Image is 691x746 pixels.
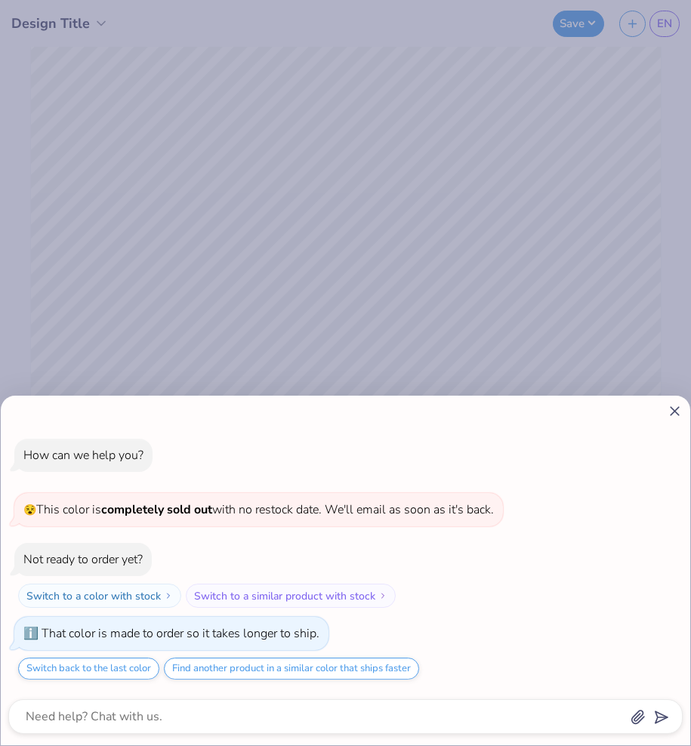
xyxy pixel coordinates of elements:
strong: completely sold out [101,501,212,518]
button: Find another product in a similar color that ships faster [164,658,419,680]
button: Switch back to the last color [18,658,159,680]
button: Switch to a similar product with stock [186,584,396,608]
span: 😵 [23,503,36,517]
img: Switch to a color with stock [164,591,173,600]
div: How can we help you? [23,447,143,464]
div: That color is made to order so it takes longer to ship. [42,625,319,642]
img: Switch to a similar product with stock [378,591,387,600]
div: Not ready to order yet? [23,551,143,568]
span: This color is with no restock date. We'll email as soon as it's back. [23,501,494,518]
button: Switch to a color with stock [18,584,181,608]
